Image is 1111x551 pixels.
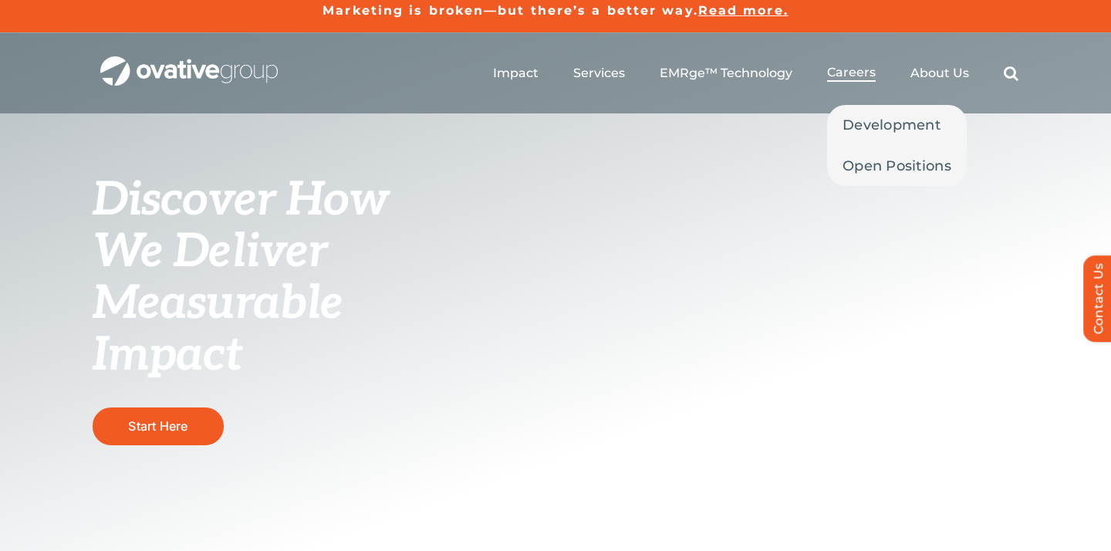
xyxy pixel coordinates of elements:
span: We Deliver Measurable Impact [93,225,343,384]
span: Start Here [128,418,187,434]
span: Open Positions [843,155,951,177]
a: Impact [493,66,539,81]
a: Development [827,105,967,145]
a: Search [1004,66,1018,81]
a: Open Positions [827,146,967,186]
a: Start Here [93,407,224,445]
a: Careers [827,65,876,82]
span: Development [843,114,940,136]
a: Services [573,66,625,81]
span: Discover How [93,173,389,228]
a: OG_Full_horizontal_WHT [100,55,278,69]
a: Marketing is broken—but there’s a better way. [322,3,698,18]
nav: Menu [493,49,1018,98]
a: About Us [910,66,969,81]
a: EMRge™ Technology [660,66,792,81]
span: Careers [827,65,876,80]
a: Read more. [698,3,789,18]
